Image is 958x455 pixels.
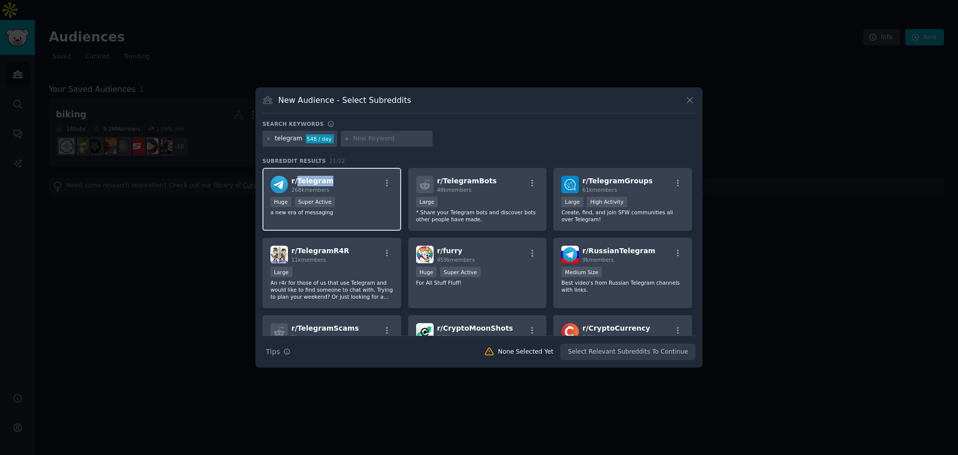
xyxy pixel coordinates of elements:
[561,267,602,277] div: Medium Size
[270,246,288,263] img: TelegramR4R
[270,176,288,193] img: Telegram
[582,177,653,185] span: r/ TelegramGroups
[437,257,475,263] span: 459k members
[561,209,684,223] p: Create, find, and join SFW communities all over Telegram!
[561,323,579,341] img: CryptoCurrency
[291,334,323,340] span: 2k members
[587,197,627,207] div: High Activity
[278,95,411,105] h3: New Audience - Select Subreddits
[561,246,579,263] img: RussianTelegram
[416,197,438,207] div: Large
[329,158,345,164] span: 21 / 22
[437,334,475,340] span: 2.2M members
[416,246,434,263] img: furry
[270,267,292,277] div: Large
[437,187,472,193] span: 48k members
[440,267,480,277] div: Super Active
[291,247,349,255] span: r/ TelegramR4R
[437,324,513,332] span: r/ CryptoMoonShots
[561,279,684,293] p: Best video's from Russian Telegram channels with links.
[561,197,583,207] div: Large
[416,267,437,277] div: Huge
[291,177,333,185] span: r/ Telegram
[291,257,326,263] span: 11k members
[353,134,429,143] input: New Keyword
[270,279,393,300] p: An r4r for those of us that use Telegram and would like to find someone to chat with. Trying to p...
[266,347,280,357] span: Tips
[291,187,329,193] span: 268k members
[437,177,497,185] span: r/ TelegramBots
[262,120,324,127] h3: Search keywords
[270,209,393,216] p: a new era of messaging
[498,348,553,357] div: None Selected Yet
[582,187,617,193] span: 61k members
[582,257,614,263] span: 9k members
[262,157,326,164] span: Subreddit Results
[582,324,650,332] span: r/ CryptoCurrency
[291,324,359,332] span: r/ TelegramScams
[416,279,539,286] p: For All Stuff Fluff!
[582,247,655,255] span: r/ RussianTelegram
[416,323,434,341] img: CryptoMoonShots
[561,176,579,193] img: TelegramGroups
[416,209,539,223] p: * Share your Telegram bots and discover bots other people have made.
[306,134,334,143] div: 548 / day
[582,334,620,340] span: 9.9M members
[275,134,303,143] div: telegram
[270,197,291,207] div: Huge
[262,343,294,361] button: Tips
[295,197,335,207] div: Super Active
[437,247,463,255] span: r/ furry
